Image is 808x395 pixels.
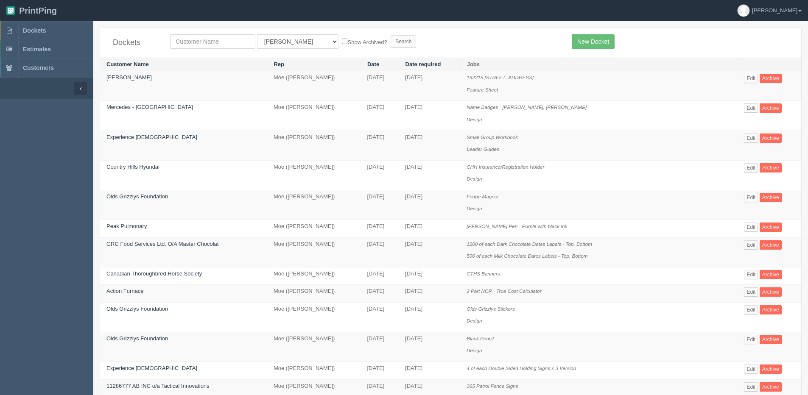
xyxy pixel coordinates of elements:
td: Moe ([PERSON_NAME]) [267,190,361,220]
i: Design [467,348,482,353]
a: Rep [274,61,284,67]
a: Edit [744,305,758,314]
a: Edit [744,103,758,113]
a: Olds Grizzlys Foundation [106,306,168,312]
a: Action Furnace [106,288,143,294]
a: Country Hills Hyundai [106,164,159,170]
a: Customer Name [106,61,149,67]
a: Archive [760,305,782,314]
h4: Dockets [113,39,157,47]
i: Design [467,117,482,122]
i: Design [467,206,482,211]
input: Search [391,35,416,48]
td: [DATE] [361,131,399,160]
td: [DATE] [399,285,460,303]
a: Edit [744,364,758,374]
a: Archive [760,134,782,143]
a: Archive [760,74,782,83]
td: Moe ([PERSON_NAME]) [267,285,361,303]
a: New Docket [572,34,615,49]
i: Fridge Magnet [467,194,498,199]
a: Archive [760,382,782,392]
td: [DATE] [361,220,399,237]
td: [DATE] [399,362,460,380]
a: Archive [760,270,782,279]
td: [DATE] [361,71,399,101]
td: [DATE] [399,302,460,332]
td: [DATE] [361,190,399,220]
i: Leader Guides [467,146,499,152]
a: 11286777 AB INC o/a Tactical Innovations [106,383,210,389]
i: CHH Insurance/Registration Holder [467,164,544,170]
a: Archive [760,287,782,297]
a: Edit [744,270,758,279]
a: Date [367,61,379,67]
td: Moe ([PERSON_NAME]) [267,267,361,285]
a: Experience [DEMOGRAPHIC_DATA] [106,365,197,371]
a: Edit [744,134,758,143]
td: Moe ([PERSON_NAME]) [267,220,361,237]
i: 2 Part NCR - True Cost Calculator [467,288,541,294]
td: Moe ([PERSON_NAME]) [267,362,361,380]
td: Moe ([PERSON_NAME]) [267,160,361,190]
i: Black Pencil [467,336,494,341]
a: Edit [744,287,758,297]
td: [DATE] [399,332,460,362]
a: Archive [760,193,782,202]
input: Customer Name [170,34,255,49]
span: Estimates [23,46,51,53]
a: Edit [744,382,758,392]
a: Experience [DEMOGRAPHIC_DATA] [106,134,197,140]
td: [DATE] [361,237,399,267]
i: 365 Patrol Fence Signs [467,383,518,389]
i: [PERSON_NAME] Pen - Purple with black ink [467,223,567,229]
img: logo-3e63b451c926e2ac314895c53de4908e5d424f24456219fb08d385ab2e579770.png [6,6,15,15]
i: 500 of each Milk Chocolate Dates Labels - Top, Bottom [467,253,587,259]
td: [DATE] [361,160,399,190]
a: Edit [744,335,758,344]
a: Archive [760,163,782,172]
a: Edit [744,74,758,83]
td: Moe ([PERSON_NAME]) [267,302,361,332]
td: [DATE] [399,131,460,160]
a: Edit [744,223,758,232]
i: Name Badges - [PERSON_NAME], [PERSON_NAME] [467,104,587,110]
a: Edit [744,193,758,202]
td: [DATE] [399,101,460,131]
a: Archive [760,103,782,113]
input: Show Archived? [342,39,347,44]
a: Edit [744,240,758,250]
a: Archive [760,223,782,232]
td: [DATE] [361,302,399,332]
a: Olds Grizzlys Foundation [106,193,168,200]
i: Design [467,318,482,323]
a: Peak Pulmonary [106,223,147,229]
a: [PERSON_NAME] [106,74,152,81]
td: [DATE] [361,285,399,303]
a: Archive [760,364,782,374]
a: Edit [744,163,758,172]
a: Olds Grizzlys Foundation [106,335,168,342]
td: [DATE] [361,332,399,362]
td: Moe ([PERSON_NAME]) [267,131,361,160]
span: Customers [23,64,54,71]
i: CTHS Banners [467,271,500,276]
i: 4 of each Double Sided Holding Signs x 3 Version [467,365,576,371]
td: [DATE] [399,267,460,285]
td: [DATE] [399,160,460,190]
td: [DATE] [361,267,399,285]
i: Small Group Workbook [467,134,518,140]
td: [DATE] [399,190,460,220]
td: [DATE] [399,220,460,237]
i: Design [467,176,482,181]
i: Olds Grizzlys Stickers [467,306,515,312]
td: Moe ([PERSON_NAME]) [267,71,361,101]
img: avatar_default-7531ab5dedf162e01f1e0bb0964e6a185e93c5c22dfe317fb01d7f8cd2b1632c.jpg [738,5,749,17]
td: Moe ([PERSON_NAME]) [267,101,361,131]
a: Archive [760,335,782,344]
td: Moe ([PERSON_NAME]) [267,332,361,362]
a: Mercedes - [GEOGRAPHIC_DATA] [106,104,193,110]
td: [DATE] [361,101,399,131]
i: 1200 of each Dark Chocolate Dates Labels - Top, Bottom [467,241,592,247]
a: GRC Food Services Ltd. O/A Master Chocolat [106,241,218,247]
